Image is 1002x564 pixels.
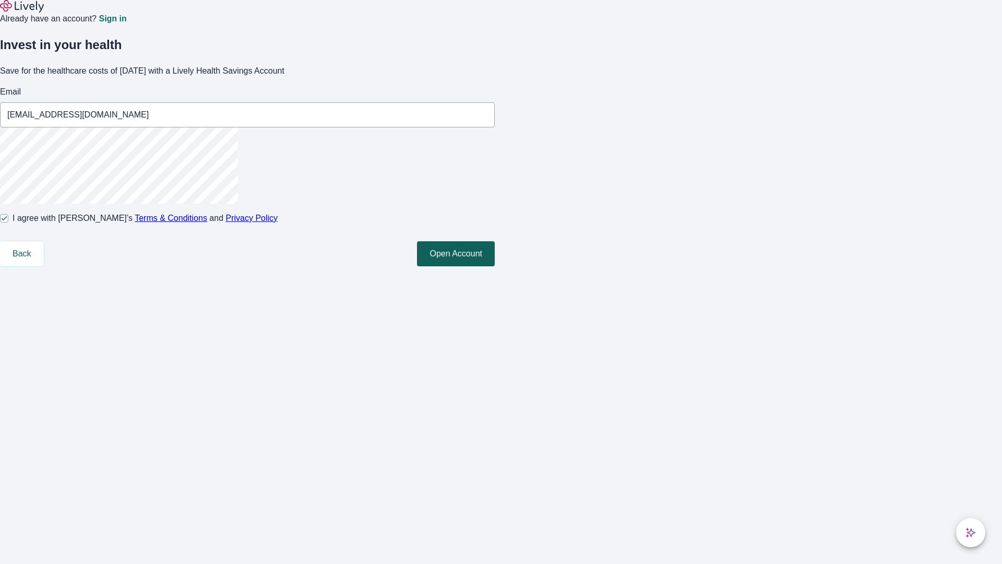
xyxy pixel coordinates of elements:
button: Open Account [417,241,495,266]
svg: Lively AI Assistant [965,527,976,538]
button: chat [956,518,985,547]
a: Privacy Policy [226,214,278,222]
span: I agree with [PERSON_NAME]’s and [13,212,278,225]
a: Sign in [99,15,126,23]
a: Terms & Conditions [135,214,207,222]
